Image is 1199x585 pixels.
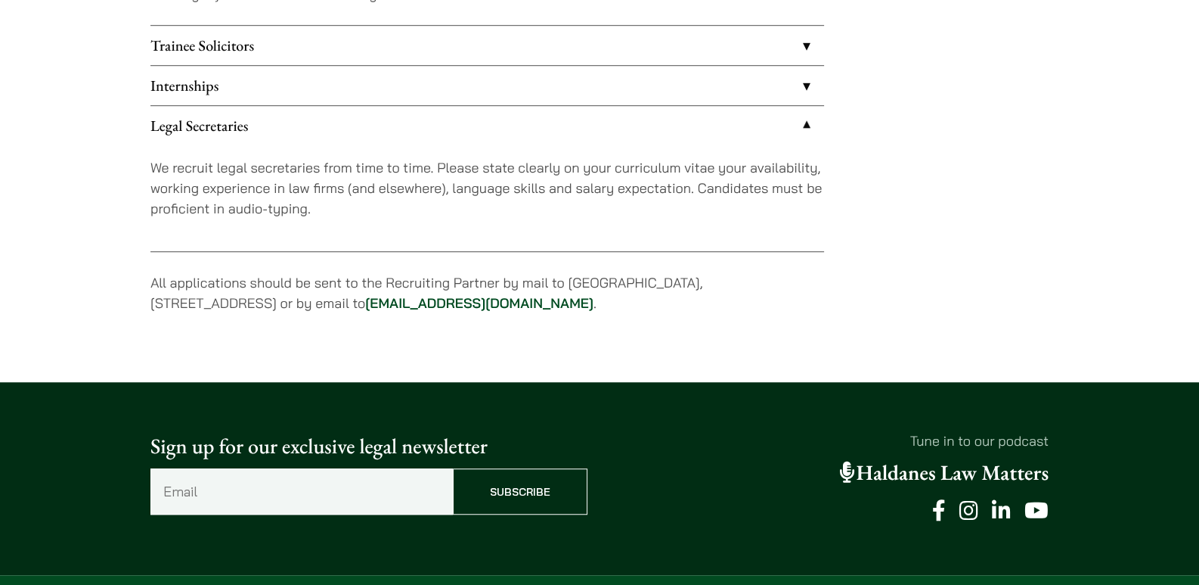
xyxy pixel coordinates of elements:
input: Subscribe [453,468,587,515]
input: Email [150,468,453,515]
p: Tune in to our podcast [612,431,1049,451]
a: Legal Secretaries [150,106,824,145]
a: Haldanes Law Matters [840,459,1049,487]
p: We recruit legal secretaries from time to time. Please state clearly on your curriculum vitae you... [150,157,824,219]
p: All applications should be sent to the Recruiting Partner by mail to [GEOGRAPHIC_DATA], [STREET_A... [150,272,824,313]
a: [EMAIL_ADDRESS][DOMAIN_NAME] [365,294,593,312]
a: Trainee Solicitors [150,26,824,65]
a: Internships [150,66,824,105]
p: Sign up for our exclusive legal newsletter [150,431,587,462]
div: Legal Secretaries [150,145,824,251]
